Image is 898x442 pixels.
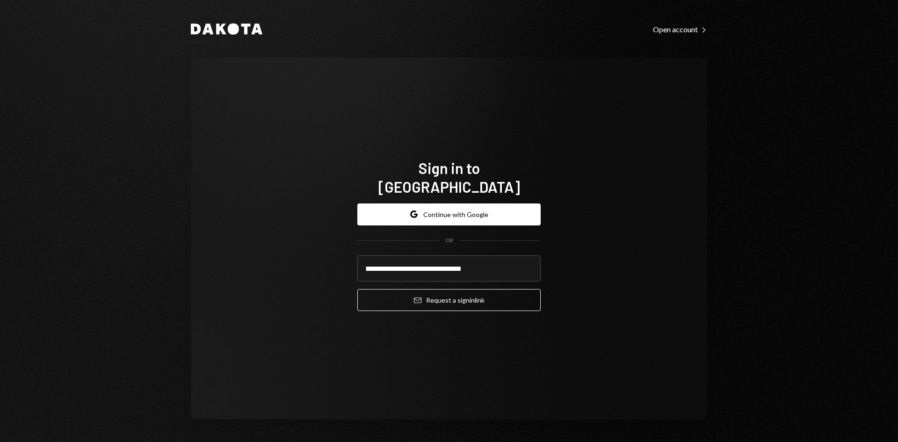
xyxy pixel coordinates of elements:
div: OR [445,237,453,245]
h1: Sign in to [GEOGRAPHIC_DATA] [357,159,541,196]
button: Request a signinlink [357,289,541,311]
button: Continue with Google [357,203,541,225]
div: Open account [653,25,707,34]
a: Open account [653,24,707,34]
